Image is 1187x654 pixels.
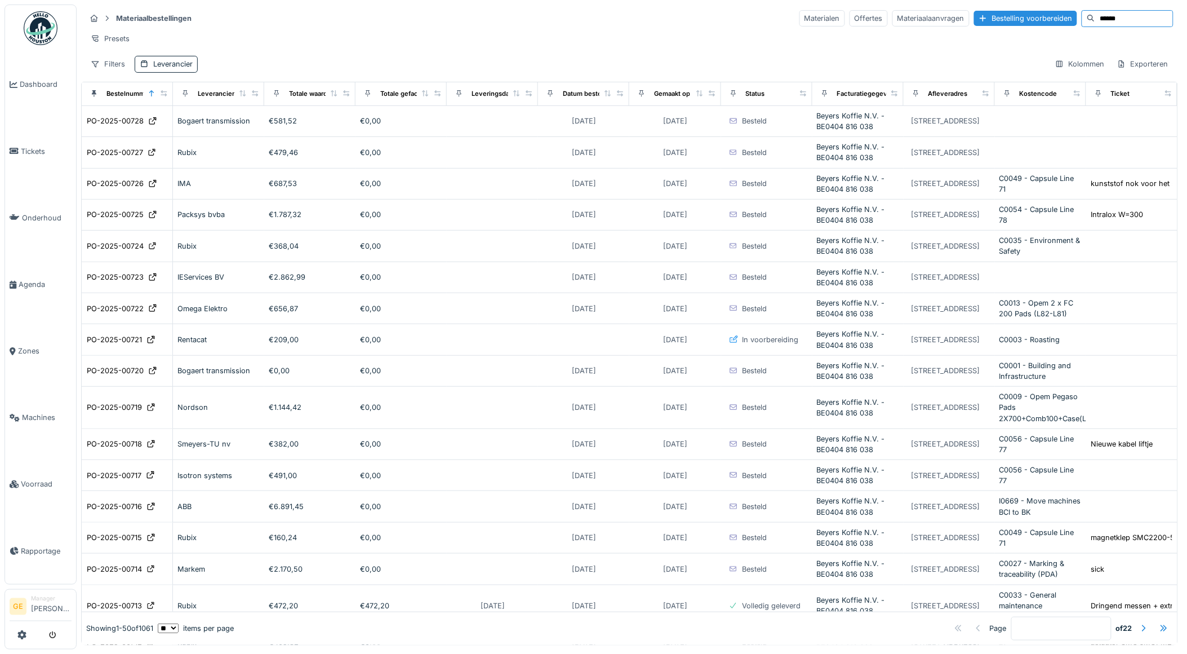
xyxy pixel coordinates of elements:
[912,147,980,158] div: [STREET_ADDRESS]
[360,501,442,512] div: €0,00
[912,272,980,282] div: [STREET_ADDRESS]
[817,558,899,580] div: Beyers Koffie N.V. - BE0404 816 038
[87,334,142,345] div: PO-2025-00721
[269,272,351,282] div: €2.862,99
[572,532,596,543] div: [DATE]
[817,111,899,132] div: Beyers Koffie N.V. - BE0404 816 038
[269,501,351,512] div: €6.891,45
[86,623,153,634] div: Showing 1 - 50 of 1061
[663,116,687,126] div: [DATE]
[817,267,899,288] div: Beyers Koffie N.V. - BE0404 816 038
[177,116,260,126] div: Bogaert transmission
[177,402,260,413] div: Nordson
[177,470,260,481] div: Isotron systems
[269,532,351,543] div: €160,24
[269,470,351,481] div: €491,00
[572,564,596,575] div: [DATE]
[5,51,76,118] a: Dashboard
[817,465,899,486] div: Beyers Koffie N.V. - BE0404 816 038
[999,590,1082,622] div: C0033 - General maintenance Production
[912,209,980,220] div: [STREET_ADDRESS]
[912,470,980,481] div: [STREET_ADDRESS]
[743,303,767,314] div: Besteld
[817,173,899,195] div: Beyers Koffie N.V. - BE0404 816 038
[472,89,521,99] div: Leveringsdatum
[87,147,143,158] div: PO-2025-00727
[999,204,1082,226] div: C0054 - Capsule Line 78
[912,564,980,575] div: [STREET_ADDRESS]
[380,89,468,99] div: Totale gefactureerde waarde
[974,11,1077,26] div: Bestelling voorbereiden
[743,209,767,220] div: Besteld
[360,532,442,543] div: €0,00
[999,298,1082,319] div: C0013 - Opem 2 x FC 200 Pads (L82-L81)
[743,147,767,158] div: Besteld
[743,365,767,376] div: Besteld
[572,402,596,413] div: [DATE]
[360,470,442,481] div: €0,00
[177,501,260,512] div: ABB
[799,10,845,26] div: Materialen
[563,89,607,99] div: Datum besteld
[912,532,980,543] div: [STREET_ADDRESS]
[817,527,899,549] div: Beyers Koffie N.V. - BE0404 816 038
[177,600,260,611] div: Rubix
[360,178,442,189] div: €0,00
[1111,89,1130,99] div: Ticket
[87,365,144,376] div: PO-2025-00720
[743,334,799,345] div: In voorbereiding
[990,623,1007,634] div: Page
[746,89,765,99] div: Status
[572,178,596,189] div: [DATE]
[663,241,687,251] div: [DATE]
[360,241,442,251] div: €0,00
[912,600,980,611] div: [STREET_ADDRESS]
[912,241,980,251] div: [STREET_ADDRESS]
[481,600,505,611] div: [DATE]
[663,303,687,314] div: [DATE]
[1112,56,1173,72] div: Exporteren
[817,298,899,319] div: Beyers Koffie N.V. - BE0404 816 038
[572,116,596,126] div: [DATE]
[1091,564,1105,575] div: sick
[743,178,767,189] div: Besteld
[198,89,234,99] div: Leverancier
[87,272,144,282] div: PO-2025-00723
[177,564,260,575] div: Markem
[177,365,260,376] div: Bogaert transmission
[177,178,260,189] div: IMA
[87,532,142,543] div: PO-2025-00715
[87,209,144,220] div: PO-2025-00725
[663,178,687,189] div: [DATE]
[177,272,260,282] div: IEServices BV
[177,147,260,158] div: Rubix
[22,412,72,423] span: Machines
[269,116,351,126] div: €581,52
[269,178,351,189] div: €687,53
[999,391,1082,424] div: C0009 - Opem Pegaso Pads 2X700+Comb100+Case(L53)
[817,235,899,257] div: Beyers Koffie N.V. - BE0404 816 038
[5,318,76,385] a: Zones
[158,623,234,634] div: items per page
[86,30,135,47] div: Presets
[817,434,899,455] div: Beyers Koffie N.V. - BE0404 816 038
[360,439,442,449] div: €0,00
[10,594,72,621] a: GE Manager[PERSON_NAME]
[1091,209,1144,220] div: Intralox W=300
[177,209,260,220] div: Packsys bvba
[663,564,687,575] div: [DATE]
[177,532,260,543] div: Rubix
[269,439,351,449] div: €382,00
[87,501,142,512] div: PO-2025-00716
[269,241,351,251] div: €368,04
[1091,439,1153,449] div: Nieuwe kabel liftje
[912,178,980,189] div: [STREET_ADDRESS]
[912,303,980,314] div: [STREET_ADDRESS]
[999,334,1082,345] div: C0003 - Roasting
[87,178,144,189] div: PO-2025-00726
[24,11,57,45] img: Badge_color-CXgf-gQk.svg
[31,594,72,603] div: Manager
[21,546,72,556] span: Rapportage
[360,365,442,376] div: €0,00
[177,439,260,449] div: Smeyers-TU nv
